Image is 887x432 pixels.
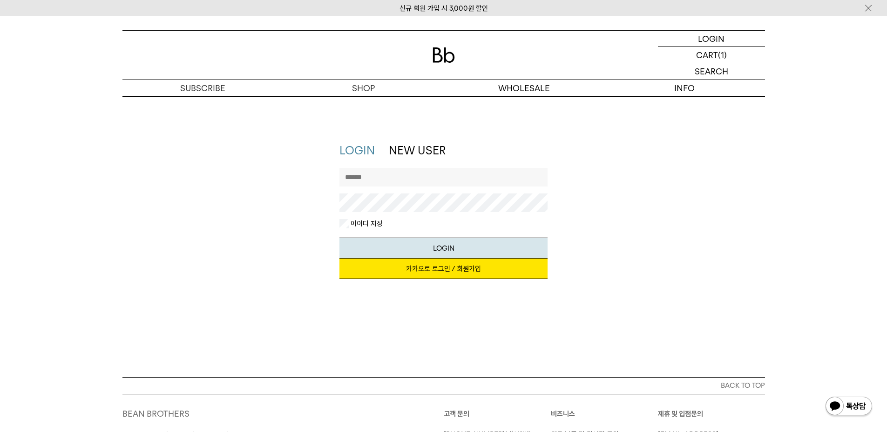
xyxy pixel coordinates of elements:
p: 비즈니스 [551,408,658,419]
p: WHOLESALE [444,80,604,96]
p: 제휴 및 입점문의 [658,408,765,419]
img: 로고 [433,47,455,63]
button: LOGIN [339,238,548,259]
p: CART [696,47,718,63]
a: NEW USER [389,144,446,157]
a: 신규 회원 가입 시 3,000원 할인 [399,4,488,13]
img: 카카오톡 채널 1:1 채팅 버튼 [825,396,873,418]
a: SUBSCRIBE [122,80,283,96]
a: LOGIN [339,144,375,157]
label: 아이디 저장 [349,219,383,228]
a: BEAN BROTHERS [122,409,190,419]
p: LOGIN [698,31,724,47]
p: SEARCH [695,63,728,80]
a: LOGIN [658,31,765,47]
a: 카카오로 로그인 / 회원가입 [339,259,548,279]
button: BACK TO TOP [122,377,765,394]
a: SHOP [283,80,444,96]
a: CART (1) [658,47,765,63]
p: (1) [718,47,727,63]
p: INFO [604,80,765,96]
p: 고객 문의 [444,408,551,419]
